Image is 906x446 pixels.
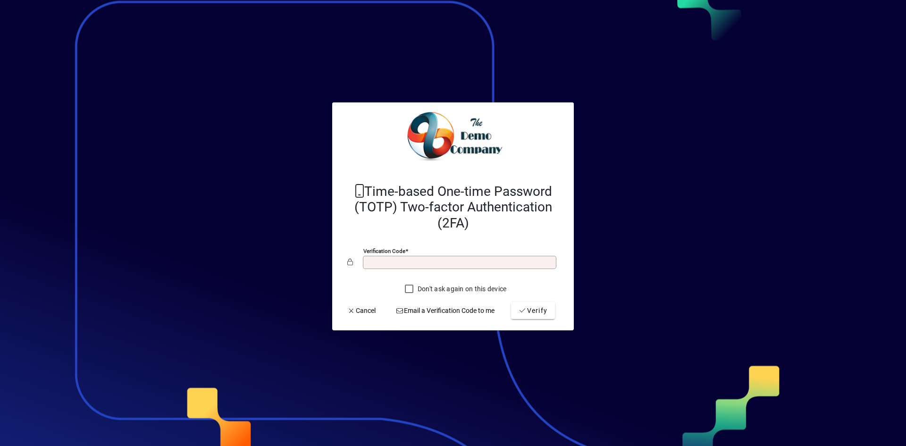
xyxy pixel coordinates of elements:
mat-label: Verification code [363,248,405,254]
span: Email a Verification Code to me [396,306,495,316]
button: Email a Verification Code to me [392,302,499,319]
span: Cancel [347,306,376,316]
label: Don't ask again on this device [416,284,507,294]
button: Verify [511,302,555,319]
h2: Time-based One-time Password (TOTP) Two-factor Authentication (2FA) [347,184,559,231]
button: Cancel [344,302,379,319]
span: Verify [519,306,547,316]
